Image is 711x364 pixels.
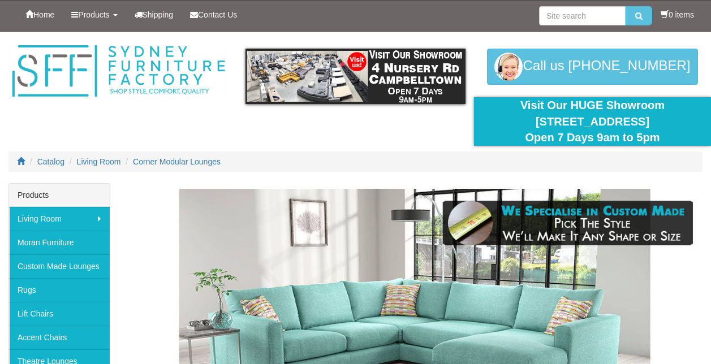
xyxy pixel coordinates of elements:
[245,49,466,104] img: showroom.gif
[9,254,110,278] a: Custom Made Lounges
[17,1,63,29] a: Home
[9,302,110,326] a: Lift Chairs
[661,9,694,20] li: 0 items
[182,1,245,29] a: Contact Us
[198,10,237,19] span: Contact Us
[9,207,110,231] a: Living Room
[133,157,221,166] a: Corner Modular Lounges
[126,1,182,29] a: Shipping
[8,43,229,99] img: Sydney Furniture Factory
[63,1,126,29] a: Products
[9,326,110,349] a: Accent Chairs
[37,157,64,166] a: Catalog
[9,231,110,254] a: Moran Furniture
[9,278,110,302] a: Rugs
[482,97,703,146] div: Visit Our HUGE Showroom [STREET_ADDRESS] Open 7 Days 9am to 5pm
[143,10,174,19] span: Shipping
[33,10,54,19] span: Home
[9,184,110,207] div: Products
[539,6,626,25] input: Site search
[77,157,121,166] a: Living Room
[78,10,109,19] span: Products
